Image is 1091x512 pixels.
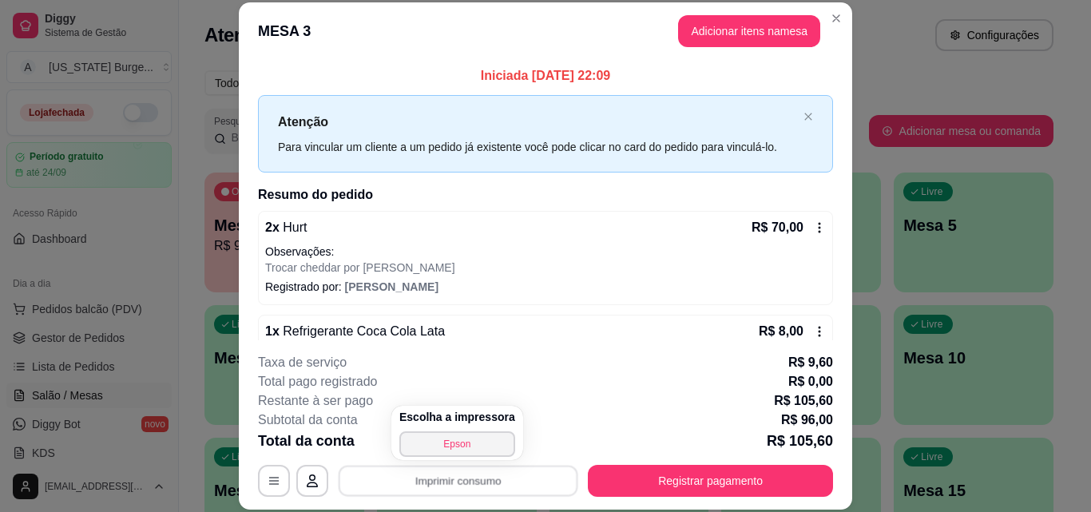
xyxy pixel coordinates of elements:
[788,353,833,372] p: R$ 9,60
[339,465,578,496] button: Imprimir consumo
[265,218,307,237] p: 2 x
[265,260,826,276] p: Trocar cheddar por [PERSON_NAME]
[258,185,833,204] h2: Resumo do pedido
[278,112,797,132] p: Atenção
[399,409,515,425] h4: Escolha a impressora
[258,430,355,452] p: Total da conta
[752,218,803,237] p: R$ 70,00
[258,66,833,85] p: Iniciada [DATE] 22:09
[345,280,438,293] span: [PERSON_NAME]
[767,430,833,452] p: R$ 105,60
[803,112,813,122] button: close
[258,411,358,430] p: Subtotal da conta
[588,465,833,497] button: Registrar pagamento
[280,220,307,234] span: Hurt
[280,324,445,338] span: Refrigerante Coca Cola Lata
[803,112,813,121] span: close
[265,279,826,295] p: Registrado por:
[788,372,833,391] p: R$ 0,00
[399,431,515,457] button: Epson
[258,353,347,372] p: Taxa de serviço
[823,6,849,31] button: Close
[278,138,797,156] div: Para vincular um cliente a um pedido já existente você pode clicar no card do pedido para vinculá...
[239,2,852,60] header: MESA 3
[265,244,826,260] p: Observações:
[265,322,445,341] p: 1 x
[759,322,803,341] p: R$ 8,00
[258,391,373,411] p: Restante à ser pago
[774,391,833,411] p: R$ 105,60
[258,372,377,391] p: Total pago registrado
[781,411,833,430] p: R$ 96,00
[678,15,820,47] button: Adicionar itens namesa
